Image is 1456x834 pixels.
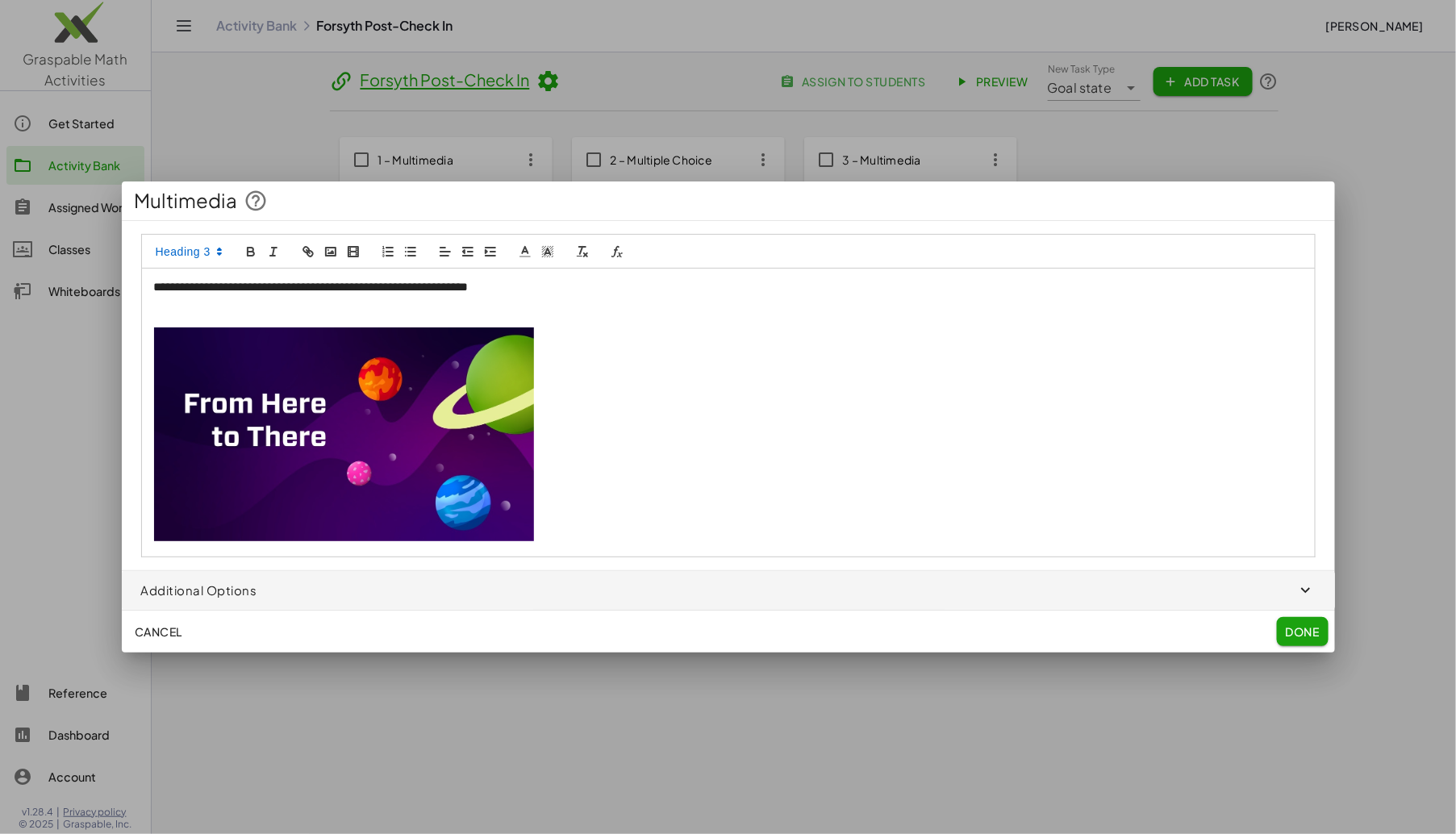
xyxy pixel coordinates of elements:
button: indent: -1 [457,242,479,261]
span: Multimedia [135,188,238,214]
button: video [342,242,365,261]
button: italic [262,242,285,261]
button: link [297,242,319,261]
button: Done [1277,617,1329,646]
img: 0186a6281d6835875bfd5d65a1e6d29c758b852ccbe572c90b809493d3b85746.jpeg [154,327,534,541]
button: list: ordered [377,242,399,261]
button: formula [606,242,628,261]
button: clean [571,242,594,261]
span: Cancel [135,624,182,639]
button: Additional Options [122,571,1335,610]
button: list: bullet [399,242,422,261]
span: Done [1285,624,1319,639]
button: Cancel [128,617,189,646]
button: image [319,242,342,261]
button: indent: +1 [479,242,502,261]
button: bold [240,242,262,261]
